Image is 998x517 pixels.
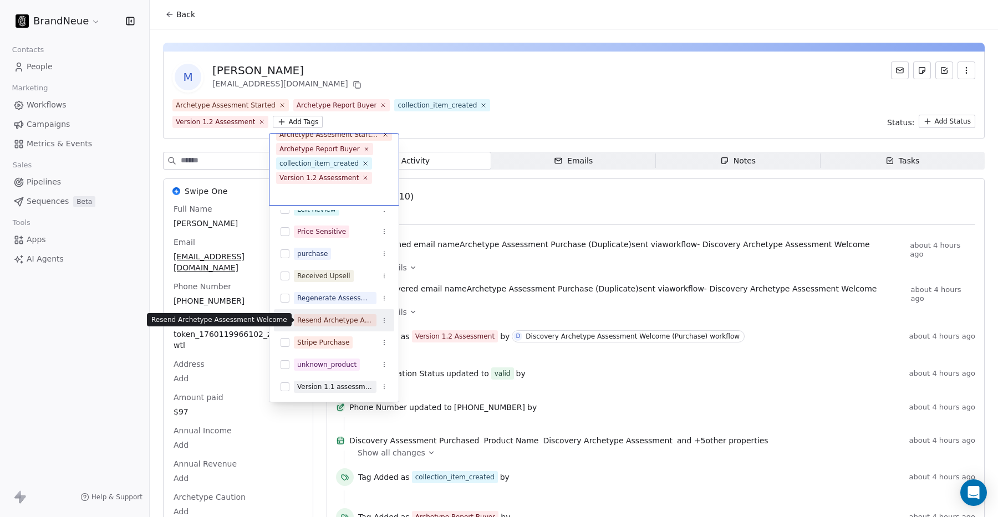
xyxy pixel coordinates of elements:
[279,130,379,140] div: Archetype Assesment Started
[297,227,346,237] div: Price Sensitive
[297,360,357,370] div: unknown_product
[279,144,360,154] div: Archetype Report Buyer
[297,337,349,347] div: Stripe Purchase
[279,158,359,168] div: collection_item_created
[297,315,373,325] div: Resend Archetype Assessment Welcome
[151,315,287,324] p: Resend Archetype Assessment Welcome
[297,271,350,281] div: Received Upsell
[279,173,359,183] div: Version 1.2 Assessment
[297,293,373,303] div: Regenerate Assessment Results
[297,249,328,259] div: purchase
[297,382,373,392] div: Version 1.1 assessment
